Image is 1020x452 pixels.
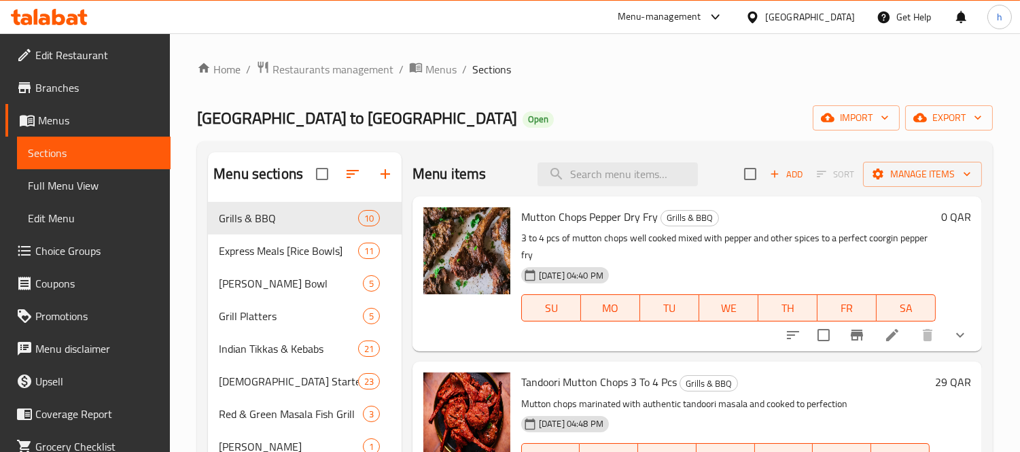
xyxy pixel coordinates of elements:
span: import [824,109,889,126]
div: items [363,275,380,292]
h2: Menu items [412,164,487,184]
div: items [363,308,380,324]
div: Indian Tikkas & Kebabs21 [208,332,402,365]
li: / [399,61,404,77]
a: Edit Menu [17,202,171,234]
span: SA [882,298,930,318]
span: Select all sections [308,160,336,188]
a: Home [197,61,241,77]
span: Red & Green Masala Fish Grill [219,406,363,422]
span: Promotions [35,308,160,324]
a: Branches [5,71,171,104]
span: Menus [425,61,457,77]
div: [DEMOGRAPHIC_DATA] Starters23 [208,365,402,398]
span: Restaurants management [272,61,393,77]
button: WE [699,294,758,321]
button: TH [758,294,817,321]
span: 11 [359,245,379,258]
span: Menus [38,112,160,128]
div: items [358,243,380,259]
span: Full Menu View [28,177,160,194]
div: Open [523,111,554,128]
svg: Show Choices [952,327,968,343]
button: show more [944,319,977,351]
a: Menu disclaimer [5,332,171,365]
div: [PERSON_NAME] Bowl5 [208,267,402,300]
span: 10 [359,212,379,225]
span: SU [527,298,576,318]
span: Menu disclaimer [35,341,160,357]
button: Branch-specific-item [841,319,873,351]
span: 21 [359,343,379,355]
span: Add [768,167,805,182]
span: WE [705,298,753,318]
span: [GEOGRAPHIC_DATA] to [GEOGRAPHIC_DATA] [197,103,517,133]
div: items [358,210,380,226]
div: Chinese Starters [219,373,357,389]
span: 5 [364,310,379,323]
a: Restaurants management [256,60,393,78]
span: Grills & BBQ [661,210,718,226]
span: Sort sections [336,158,369,190]
a: Sections [17,137,171,169]
li: / [462,61,467,77]
div: Menu-management [618,9,701,25]
span: Mutton Chops Pepper Dry Fry [521,207,658,227]
span: Manage items [874,166,971,183]
span: Sections [28,145,160,161]
span: FR [823,298,871,318]
span: [PERSON_NAME] Bowl [219,275,363,292]
a: Menus [409,60,457,78]
a: Full Menu View [17,169,171,202]
span: Add item [764,164,808,185]
button: export [905,105,993,131]
div: items [363,406,380,422]
span: Coupons [35,275,160,292]
span: Edit Menu [28,210,160,226]
a: Coupons [5,267,171,300]
span: h [997,10,1002,24]
h6: 0 QAR [941,207,971,226]
div: Biryani Thali Bowl [219,275,363,292]
span: Branches [35,80,160,96]
button: Add section [369,158,402,190]
p: Mutton chops marinated with authentic tandoori masala and cooked to perfection [521,396,930,413]
h6: 29 QAR [935,372,971,392]
span: Sections [472,61,511,77]
h2: Menu sections [213,164,303,184]
span: Express Meals [Rice Bowls] [219,243,357,259]
span: [DATE] 04:48 PM [533,417,609,430]
span: 3 [364,408,379,421]
span: Tandoori Mutton Chops 3 To 4 Pcs [521,372,677,392]
button: Manage items [863,162,982,187]
button: import [813,105,900,131]
button: delete [911,319,944,351]
span: export [916,109,982,126]
a: Edit menu item [884,327,900,343]
a: Menus [5,104,171,137]
span: Grill Platters [219,308,363,324]
button: MO [581,294,640,321]
p: 3 to 4 pcs of mutton chops well cooked mixed with pepper and other spices to a perfect coorgin pe... [521,230,936,264]
button: Add [764,164,808,185]
a: Choice Groups [5,234,171,267]
span: Choice Groups [35,243,160,259]
span: Grills & BBQ [680,376,737,392]
div: Grills & BBQ [661,210,719,226]
div: items [358,373,380,389]
div: Grill Platters5 [208,300,402,332]
button: SU [521,294,581,321]
a: Promotions [5,300,171,332]
span: 23 [359,375,379,388]
span: Indian Tikkas & Kebabs [219,341,357,357]
span: Grills & BBQ [219,210,357,226]
span: [DEMOGRAPHIC_DATA] Starters [219,373,357,389]
span: Coverage Report [35,406,160,422]
img: Mutton Chops Pepper Dry Fry [423,207,510,294]
li: / [246,61,251,77]
div: items [358,341,380,357]
span: TH [764,298,812,318]
span: Select to update [809,321,838,349]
